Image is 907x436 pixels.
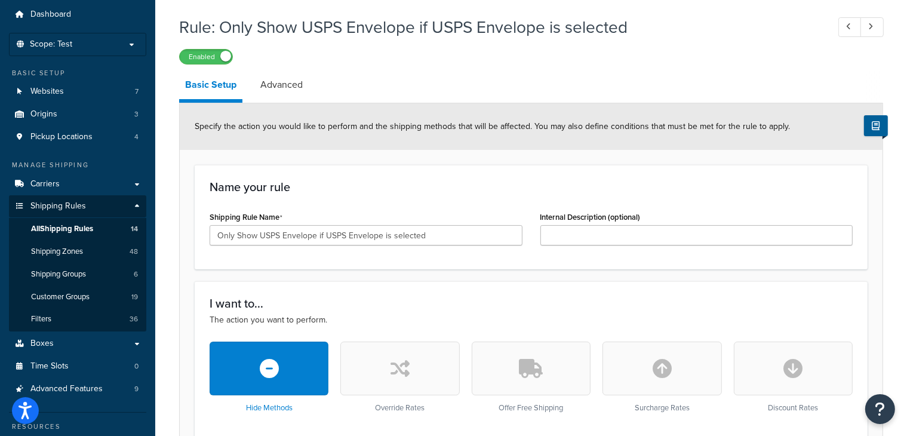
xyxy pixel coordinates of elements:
li: Pickup Locations [9,126,146,148]
li: Shipping Groups [9,263,146,285]
div: Surcharge Rates [602,342,721,413]
span: Boxes [30,339,54,349]
li: Shipping Rules [9,195,146,331]
a: Basic Setup [179,70,242,103]
h3: I want to... [210,297,853,310]
span: 4 [134,132,139,142]
a: Advanced Features9 [9,378,146,400]
span: 6 [134,269,138,280]
a: Shipping Zones48 [9,241,146,263]
div: Basic Setup [9,68,146,78]
span: 7 [135,87,139,97]
span: 0 [134,361,139,371]
a: Previous Record [838,17,862,37]
a: Shipping Groups6 [9,263,146,285]
a: Pickup Locations4 [9,126,146,148]
div: Offer Free Shipping [472,342,591,413]
a: Time Slots0 [9,355,146,377]
a: Dashboard [9,4,146,26]
span: Shipping Groups [31,269,86,280]
span: Shipping Rules [30,201,86,211]
a: Carriers [9,173,146,195]
span: 19 [131,292,138,302]
span: Shipping Zones [31,247,83,257]
li: Time Slots [9,355,146,377]
div: Resources [9,422,146,432]
li: Origins [9,103,146,125]
p: The action you want to perform. [210,314,853,327]
span: Carriers [30,179,60,189]
a: Customer Groups19 [9,286,146,308]
label: Shipping Rule Name [210,213,282,222]
div: Hide Methods [210,342,328,413]
span: 48 [130,247,138,257]
span: Filters [31,314,51,324]
li: Advanced Features [9,378,146,400]
a: AllShipping Rules14 [9,218,146,240]
span: Origins [30,109,57,119]
li: Filters [9,308,146,330]
span: Dashboard [30,10,71,20]
li: Shipping Zones [9,241,146,263]
span: 14 [131,224,138,234]
span: 9 [134,384,139,394]
span: All Shipping Rules [31,224,93,234]
li: Websites [9,81,146,103]
a: Next Record [860,17,884,37]
h1: Rule: Only Show USPS Envelope if USPS Envelope is selected [179,16,816,39]
label: Internal Description (optional) [540,213,641,222]
a: Advanced [254,70,309,99]
span: 36 [130,314,138,324]
div: Discount Rates [734,342,853,413]
div: Manage Shipping [9,160,146,170]
li: Customer Groups [9,286,146,308]
button: Show Help Docs [864,115,888,136]
span: Scope: Test [30,39,72,50]
span: Customer Groups [31,292,90,302]
span: Websites [30,87,64,97]
span: Time Slots [30,361,69,371]
a: Websites7 [9,81,146,103]
span: 3 [134,109,139,119]
label: Enabled [180,50,232,64]
span: Pickup Locations [30,132,93,142]
span: Advanced Features [30,384,103,394]
a: Filters36 [9,308,146,330]
div: Override Rates [340,342,459,413]
a: Origins3 [9,103,146,125]
button: Open Resource Center [865,394,895,424]
a: Boxes [9,333,146,355]
a: Shipping Rules [9,195,146,217]
h3: Name your rule [210,180,853,194]
span: Specify the action you would like to perform and the shipping methods that will be affected. You ... [195,120,790,133]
